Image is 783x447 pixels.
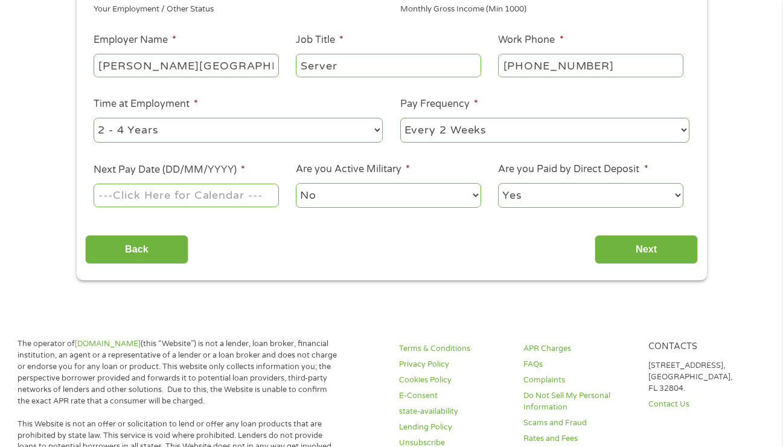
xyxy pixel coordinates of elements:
a: FAQs [523,359,633,370]
a: Lending Policy [399,422,509,433]
a: Scams and Fraud [523,417,633,429]
label: Time at Employment [94,98,198,111]
label: Work Phone [498,34,563,47]
p: [STREET_ADDRESS], [GEOGRAPHIC_DATA], FL 32804. [648,360,758,394]
input: Cashier [296,54,481,77]
input: ---Click Here for Calendar --- [94,184,278,207]
label: Next Pay Date (DD/MM/YYYY) [94,164,245,176]
a: E-Consent [399,390,509,402]
label: Are you Paid by Direct Deposit [498,163,648,176]
p: The operator of (this “Website”) is not a lender, loan broker, financial institution, an agent or... [18,338,337,407]
a: Privacy Policy [399,359,509,370]
a: Terms & Conditions [399,343,509,355]
label: Are you Active Military [296,163,410,176]
h4: Contacts [648,341,758,353]
label: Pay Frequency [400,98,478,111]
label: Job Title [296,34,344,47]
input: Walmart [94,54,278,77]
a: Do Not Sell My Personal Information [523,390,633,413]
a: APR Charges [523,343,633,355]
a: Rates and Fees [523,433,633,445]
a: state-availability [399,406,509,417]
input: (231) 754-4010 [498,54,683,77]
label: Employer Name [94,34,176,47]
a: Contact Us [648,399,758,410]
a: Complaints [523,375,633,386]
input: Next [595,235,698,265]
input: Back [85,235,188,265]
a: Cookies Policy [399,375,509,386]
a: [DOMAIN_NAME] [75,339,141,349]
